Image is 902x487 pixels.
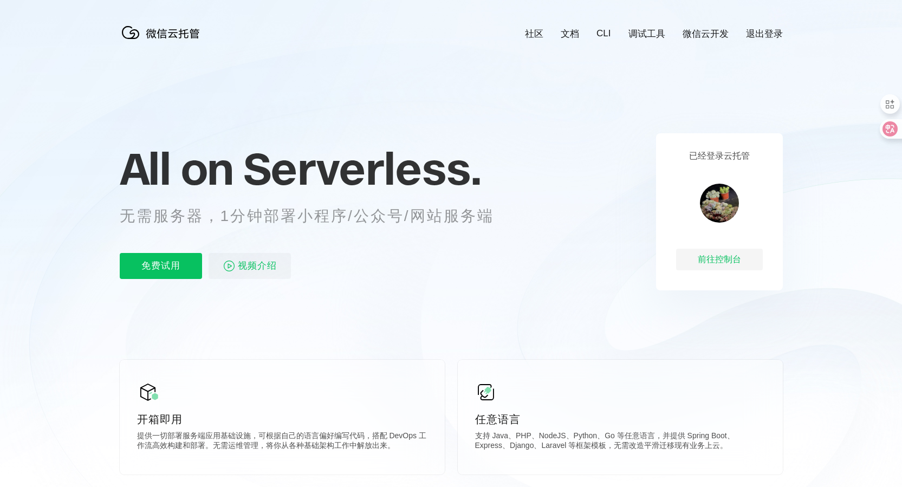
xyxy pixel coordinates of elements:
div: 前往控制台 [676,249,763,270]
a: CLI [596,28,611,39]
a: 微信云开发 [683,28,729,40]
img: 微信云托管 [120,22,206,43]
a: 调试工具 [628,28,665,40]
span: 视频介绍 [238,253,277,279]
a: 退出登录 [746,28,783,40]
p: 开箱即用 [137,412,427,427]
span: All on [120,141,233,196]
p: 无需服务器，1分钟部署小程序/公众号/网站服务端 [120,205,514,227]
p: 任意语言 [475,412,765,427]
a: 文档 [561,28,579,40]
p: 支持 Java、PHP、NodeJS、Python、Go 等任意语言，并提供 Spring Boot、Express、Django、Laravel 等框架模板，无需改造平滑迁移现有业务上云。 [475,431,765,453]
span: Serverless. [243,141,481,196]
a: 微信云托管 [120,36,206,45]
p: 免费试用 [120,253,202,279]
p: 提供一切部署服务端应用基础设施，可根据自己的语言偏好编写代码，搭配 DevOps 工作流高效构建和部署。无需运维管理，将你从各种基础架构工作中解放出来。 [137,431,427,453]
a: 社区 [525,28,543,40]
img: video_play.svg [223,259,236,272]
p: 已经登录云托管 [689,151,750,162]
